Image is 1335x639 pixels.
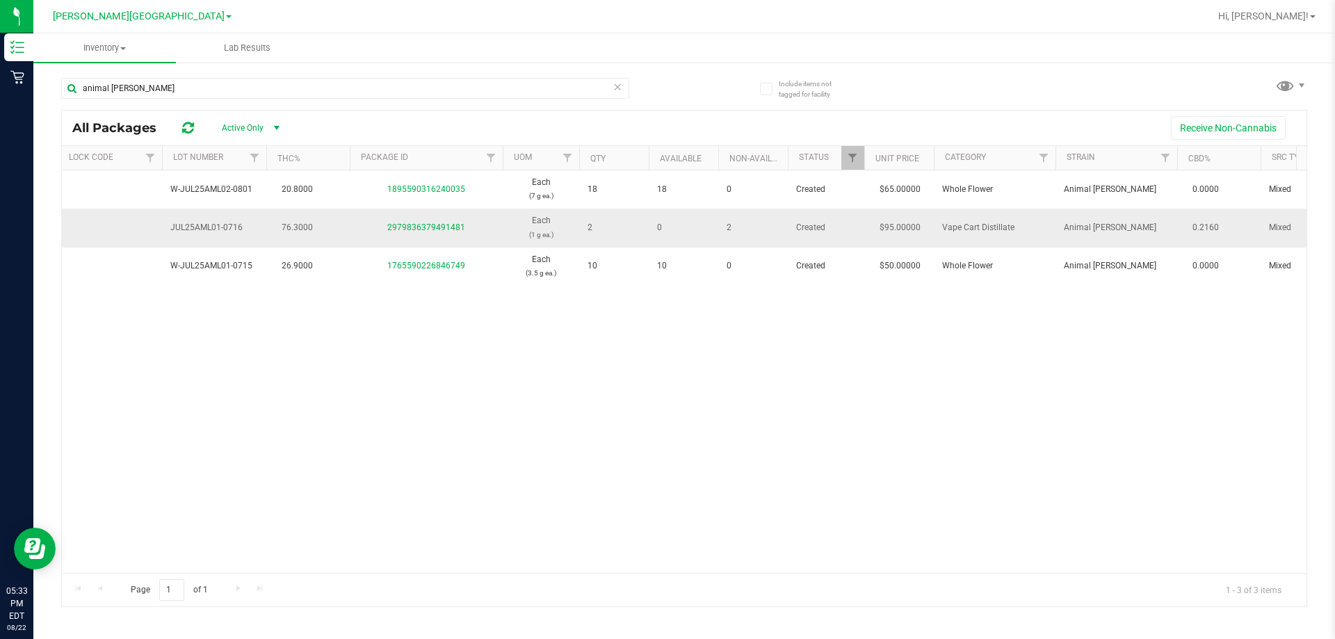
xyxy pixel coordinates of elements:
span: Lab Results [205,42,289,54]
span: 10 [588,259,640,273]
span: $50.00000 [873,256,928,276]
span: 18 [657,183,710,196]
a: 1895590316240035 [387,184,465,194]
a: Lot Number [173,152,223,162]
span: Clear [613,78,622,96]
iframe: Resource center [14,528,56,569]
span: W-JUL25AML02-0801 [170,183,258,196]
span: Hi, [PERSON_NAME]! [1218,10,1309,22]
span: Each [511,214,571,241]
span: 18 [588,183,640,196]
input: Search Package ID, Item Name, SKU, Lot or Part Number... [61,78,629,99]
a: 2979836379491481 [387,223,465,232]
a: Qty [590,154,606,163]
span: $65.00000 [873,179,928,200]
a: Filter [139,146,162,170]
span: 1 - 3 of 3 items [1215,579,1293,600]
a: Status [799,152,829,162]
span: W-JUL25AML01-0715 [170,259,258,273]
a: Lock Code [69,152,113,162]
span: Include items not tagged for facility [779,79,848,99]
p: (1 g ea.) [511,228,571,241]
span: 76.3000 [275,218,320,238]
button: Receive Non-Cannabis [1171,116,1286,140]
span: 0 [657,221,710,234]
a: Filter [556,146,579,170]
a: 1765590226846749 [387,261,465,270]
span: Animal [PERSON_NAME] [1064,183,1169,196]
span: Created [796,221,856,234]
span: Page of 1 [119,579,219,601]
a: Filter [243,146,266,170]
a: Lab Results [176,33,318,63]
span: Each [511,253,571,280]
span: Animal [PERSON_NAME] [1064,221,1169,234]
a: Category [945,152,986,162]
a: UOM [514,152,532,162]
span: 2 [588,221,640,234]
span: Whole Flower [942,183,1047,196]
span: 0.0000 [1186,256,1226,276]
inline-svg: Inventory [10,40,24,54]
a: Unit Price [875,154,919,163]
span: Created [796,259,856,273]
span: 0 [727,259,779,273]
a: THC% [277,154,300,163]
p: (3.5 g ea.) [511,266,571,280]
span: [PERSON_NAME][GEOGRAPHIC_DATA] [53,10,225,22]
span: 10 [657,259,710,273]
a: Filter [480,146,503,170]
span: $95.00000 [873,218,928,238]
p: (7 g ea.) [511,189,571,202]
a: Inventory [33,33,176,63]
a: Strain [1067,152,1095,162]
span: 0 [727,183,779,196]
a: Package ID [361,152,408,162]
span: Vape Cart Distillate [942,221,1047,234]
span: 0.0000 [1186,179,1226,200]
span: Animal [PERSON_NAME] [1064,259,1169,273]
span: All Packages [72,120,170,136]
a: Filter [841,146,864,170]
span: 2 [727,221,779,234]
p: 08/22 [6,622,27,633]
a: CBD% [1188,154,1211,163]
a: Filter [1033,146,1055,170]
span: 0.2160 [1186,218,1226,238]
a: Non-Available [729,154,791,163]
inline-svg: Retail [10,70,24,84]
span: Each [511,176,571,202]
a: Filter [1154,146,1177,170]
span: JUL25AML01-0716 [170,221,258,234]
input: 1 [159,579,184,601]
a: Src Type [1272,152,1309,162]
span: 20.8000 [275,179,320,200]
span: Whole Flower [942,259,1047,273]
span: 26.9000 [275,256,320,276]
a: Available [660,154,702,163]
span: Created [796,183,856,196]
p: 05:33 PM EDT [6,585,27,622]
span: Inventory [33,42,176,54]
